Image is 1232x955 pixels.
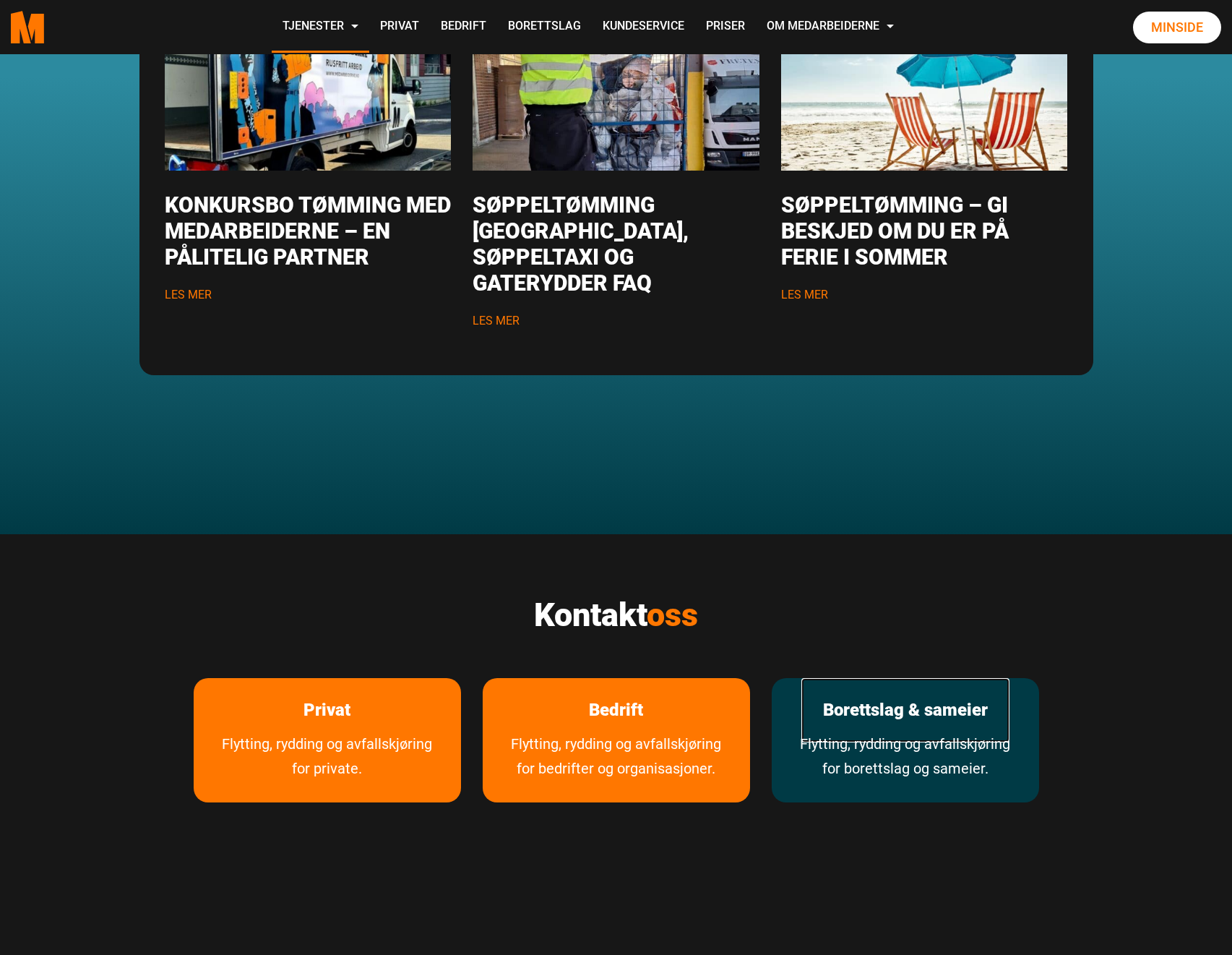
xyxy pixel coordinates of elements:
a: Kundeservice [592,1,695,53]
a: les mer om Privat [282,678,372,742]
a: Les mer om Søppeltømming – gi beskjed om du er på ferie i sommer button [781,288,828,301]
span: oss [647,596,698,634]
a: Privat [369,1,430,53]
a: Borettslag [497,1,592,53]
a: Les mer om Søppeltømming – gi beskjed om du er på ferie i sommer [781,89,1068,106]
img: Hvem-tømmer-søppel-i-Oslo [473,27,759,171]
a: Les mer om Søppeltømming Oslo, søppeltaxi og gaterydder FAQ from title [473,192,689,296]
h2: Kontakt [194,596,1039,635]
a: Minside [1133,12,1221,43]
a: Les mer om Konkursbo tømming med Medarbeiderne – en pålitelig partner [165,89,452,106]
a: Tjenester for borettslag og sameier [772,732,1039,802]
a: Flytting, rydding og avfallskjøring for private. [194,732,461,802]
a: Les mer om Konkursbo tømming med Medarbeiderne – en pålitelig partner from title [165,192,451,270]
a: Les mer om Konkursbo tømming med Medarbeiderne – en pålitelig partner button [165,288,212,301]
a: Om Medarbeiderne [756,1,905,53]
a: Tjenester vi tilbyr bedrifter og organisasjoner [483,732,750,802]
img: konkursbo tømming [165,27,452,171]
a: Les mer om Søppeltømming Oslo, søppeltaxi og gaterydder FAQ [473,89,759,106]
img: søppeltomming-oslo-sommerferie [781,27,1068,171]
a: Les mer om Søppeltømming – gi beskjed om du er på ferie i sommer from title [781,192,1009,270]
a: Les mer om Borettslag & sameier [801,678,1009,742]
a: les mer om Bedrift [567,678,665,742]
a: Tjenester [272,1,369,53]
a: Bedrift [430,1,497,53]
a: Priser [695,1,756,53]
a: Les mer om Søppeltømming Oslo, søppeltaxi og gaterydder FAQ button [473,314,520,327]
